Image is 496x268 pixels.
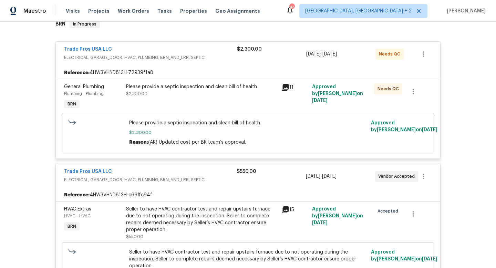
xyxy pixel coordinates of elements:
[281,83,308,92] div: 11
[378,85,402,92] span: Needs QC
[64,54,237,61] span: ELECTRICAL, GARAGE_DOOR, HVAC, PLUMBING, BRN_AND_LRR, SEPTIC
[148,140,246,145] span: (AK) Updated cost per BR team’s approval.
[64,207,91,212] span: HVAC Extras
[422,127,437,132] span: [DATE]
[129,140,148,145] span: Reason:
[66,8,80,14] span: Visits
[322,174,337,179] span: [DATE]
[64,169,112,174] a: Trade Pros USA LLC
[180,8,207,14] span: Properties
[56,66,440,79] div: 4HW3VHND813H-72939f1a8
[64,176,237,183] span: ELECTRICAL, GARAGE_DOOR, HVAC, PLUMBING, BRN_AND_LRR, SEPTIC
[305,8,412,14] span: [GEOGRAPHIC_DATA], [GEOGRAPHIC_DATA] + 2
[322,52,337,56] span: [DATE]
[379,51,403,58] span: Needs QC
[215,8,260,14] span: Geo Assignments
[306,173,337,180] span: -
[65,101,79,107] span: BRN
[126,235,143,239] span: $550.00
[371,250,437,261] span: Approved by [PERSON_NAME] on
[312,207,363,225] span: Approved by [PERSON_NAME] on
[64,214,91,218] span: HVAC - HVAC
[64,84,104,89] span: General Plumbing
[312,84,363,103] span: Approved by [PERSON_NAME] on
[237,169,256,174] span: $550.00
[64,92,104,96] span: Plumbing - Plumbing
[378,173,417,180] span: Vendor Accepted
[157,9,172,13] span: Tasks
[55,20,65,28] h6: BRN
[289,4,294,11] div: 94
[129,129,367,136] span: $2,300.00
[126,83,277,90] div: Please provide a septic inspection and clean bill of health
[129,120,367,126] span: Please provide a septic inspection and clean bill of health
[371,121,437,132] span: Approved by [PERSON_NAME] on
[53,13,443,35] div: BRN In Progress
[64,69,90,76] b: Reference:
[126,206,277,233] div: Seller to have HVAC contractor test and repair upstairs furnace due to not operating during the i...
[88,8,110,14] span: Projects
[23,8,46,14] span: Maestro
[64,192,90,198] b: Reference:
[65,223,79,230] span: BRN
[422,257,437,261] span: [DATE]
[70,21,99,28] span: In Progress
[126,92,147,96] span: $2,300.00
[64,47,112,52] a: Trade Pros USA LLC
[312,220,328,225] span: [DATE]
[237,47,262,52] span: $2,300.00
[306,52,321,56] span: [DATE]
[118,8,149,14] span: Work Orders
[312,98,328,103] span: [DATE]
[306,174,320,179] span: [DATE]
[56,189,440,201] div: 4HW3VHND813H-c66ffc94f
[444,8,486,14] span: [PERSON_NAME]
[378,208,401,215] span: Accepted
[281,206,308,214] div: 15
[306,51,337,58] span: -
